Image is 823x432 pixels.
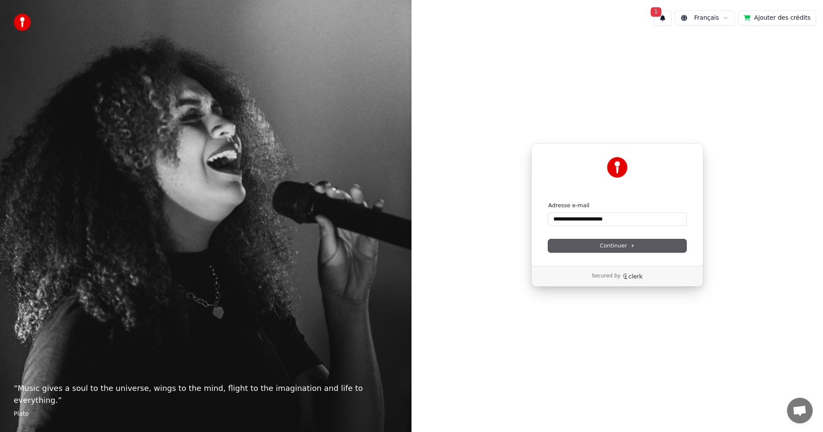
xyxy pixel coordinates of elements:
[787,398,813,423] a: Ouvrir le chat
[738,10,816,26] button: Ajouter des crédits
[14,410,398,418] footer: Plato
[651,7,662,17] span: 1
[592,273,620,280] p: Secured by
[14,382,398,406] p: “ Music gives a soul to the universe, wings to the mind, flight to the imagination and life to ev...
[548,202,589,209] label: Adresse e-mail
[600,242,635,250] span: Continuer
[14,14,31,31] img: youka
[548,239,686,252] button: Continuer
[654,10,672,26] button: 1
[622,273,643,279] a: Clerk logo
[607,157,628,178] img: Youka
